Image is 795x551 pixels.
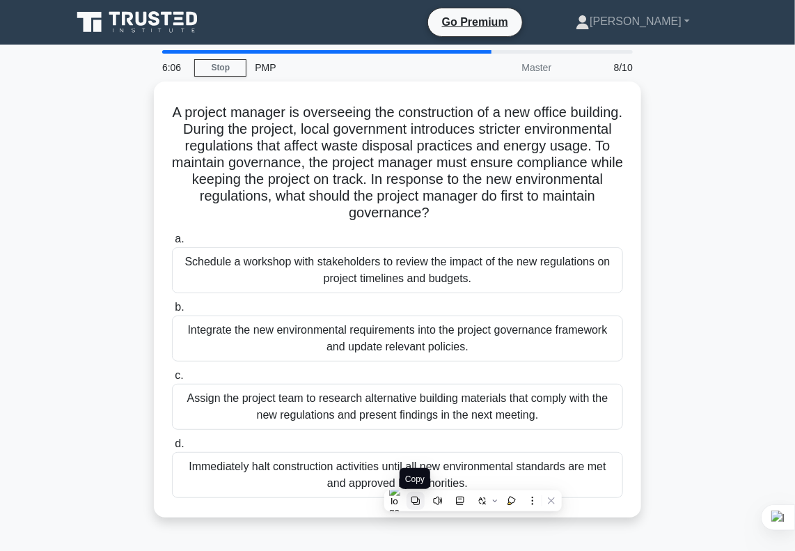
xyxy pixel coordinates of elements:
[560,54,641,82] div: 8/10
[175,301,184,313] span: b.
[172,452,623,498] div: Immediately halt construction activities until all new environmental standards are met and approv...
[172,247,623,293] div: Schedule a workshop with stakeholders to review the impact of the new regulations on project time...
[171,104,624,222] h5: A project manager is overseeing the construction of a new office building. During the project, lo...
[172,316,623,362] div: Integrate the new environmental requirements into the project governance framework and update rel...
[175,437,184,449] span: d.
[175,369,183,381] span: c.
[434,13,517,31] a: Go Premium
[542,8,723,36] a: [PERSON_NAME]
[154,54,194,82] div: 6:06
[438,54,560,82] div: Master
[175,233,184,245] span: a.
[172,384,623,430] div: Assign the project team to research alternative building materials that comply with the new regul...
[246,54,438,82] div: PMP
[194,59,246,77] a: Stop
